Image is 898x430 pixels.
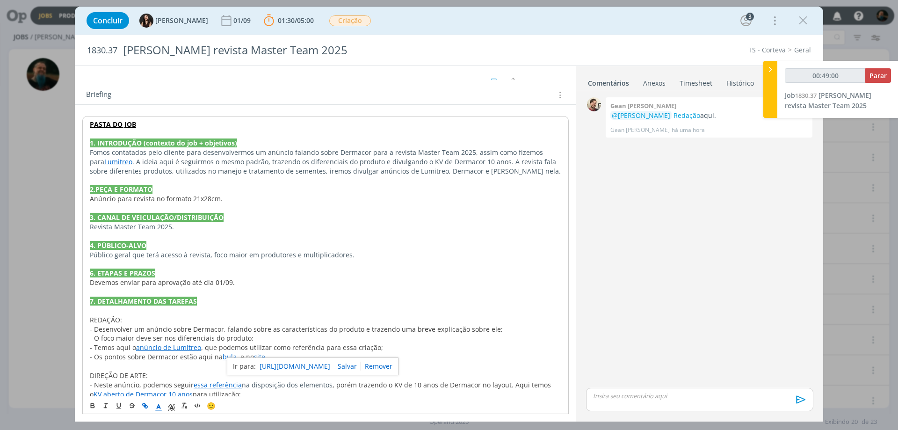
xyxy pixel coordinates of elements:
a: Histórico [726,74,754,88]
div: dialog [75,7,823,422]
button: Parar [865,68,891,83]
span: Cor de Fundo [165,401,178,412]
span: - O foco maior deve ser nos diferenciais do produto; [90,334,253,343]
button: Criação [329,15,371,27]
a: TS - Corteva [748,45,786,54]
div: 3 [746,13,754,21]
p: na disposição dos elementos [90,380,561,399]
a: KV aberto de Dermacor 10 anos [94,390,193,399]
span: Criação [329,15,371,26]
span: - Desenvolver um anúncio sobre Dermacor, falando sobre as características do produto e trazendo u... [90,325,503,334]
img: arrow-down-up.svg [511,78,518,86]
button: 🙂 [204,401,217,412]
a: Timesheet [679,74,713,88]
a: [URL][DOMAIN_NAME] [260,360,330,372]
div: 01/09 [233,17,253,24]
button: 3 [739,13,753,28]
span: 1830.37 [87,45,117,56]
span: Parar [869,71,887,80]
p: Gean [PERSON_NAME] [610,126,670,134]
img: G [587,97,601,111]
div: [PERSON_NAME] revista Master Team 2025 [119,39,506,62]
span: - Temos aqui o [90,343,136,352]
span: - Neste anúncio, podemos seguir [90,380,194,389]
span: . [265,352,267,361]
a: Redação [673,111,700,120]
a: Geral [794,45,811,54]
span: , porém trazendo o KV de 10 anos de Dermacor no layout. Aqui temos o [90,380,553,399]
button: I[PERSON_NAME] [139,14,208,28]
strong: 3. CANAL DE VEICULAÇÃO/DISTRIBUIÇÃO [90,213,224,222]
strong: 1. INTRODUÇÃO (contexto do job + objetivos) [90,138,237,147]
span: há uma hora [672,126,705,134]
p: Fomos contatados pelo cliente para desenvolvermos um anúncio falando sobre Dermacor para a revist... [90,148,561,176]
span: 1830.37 [795,91,817,100]
strong: 4. PÚBLICO-ALVO [90,241,146,250]
a: Comentários [587,74,630,88]
a: essa referência [194,380,242,389]
a: anúncio de Lumitreo [136,343,201,352]
span: Público geral que terá acesso à revista, foco maior em produtores e multiplicadores. [90,250,355,259]
strong: 6. ETAPAS E PRAZOS [90,269,155,277]
p: aqui. [610,111,808,120]
span: 05:00 [297,16,314,25]
span: Concluir [93,17,123,24]
span: [PERSON_NAME] revista Master Team 2025 [785,91,871,110]
span: Briefing [86,89,111,101]
a: PASTA DO JOB [90,120,136,129]
span: , e no [237,352,254,361]
a: Lumitreo [104,157,132,166]
span: Devemos enviar para aprovação até dia 01/09. [90,278,235,287]
button: Concluir [87,12,129,29]
span: @[PERSON_NAME] [612,111,670,120]
span: Abertas 5/6 [535,78,562,85]
strong: 7. DETALHAMENTO DAS TAREFAS [90,297,197,306]
p: Revista Master Team 2025. [90,222,561,232]
span: para utilização; [193,390,241,399]
span: 🙂 [207,401,216,411]
span: REDAÇÃO: [90,315,122,324]
span: 01:30 [278,16,295,25]
a: bula [223,352,237,361]
span: Tarefas [84,76,108,87]
span: - Os pontos sobre Dermacor estão aqui na [90,352,223,361]
a: Job1830.37[PERSON_NAME] revista Master Team 2025 [785,91,871,110]
button: 01:30/05:00 [261,13,316,28]
strong: 2.PEÇA E FORMATO [90,185,152,194]
span: , que podemos utilizar como referência para essa criação; [201,343,383,352]
img: I [139,14,153,28]
a: site [254,352,265,361]
span: DIREÇÃO DE ARTE: [90,371,148,380]
div: Anexos [643,79,666,88]
span: [PERSON_NAME] [155,17,208,24]
span: Anúncio para revista no formato 21x28cm. [90,194,223,203]
span: Cor do Texto [152,401,165,412]
b: Gean [PERSON_NAME] [610,102,676,110]
span: / [295,16,297,25]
